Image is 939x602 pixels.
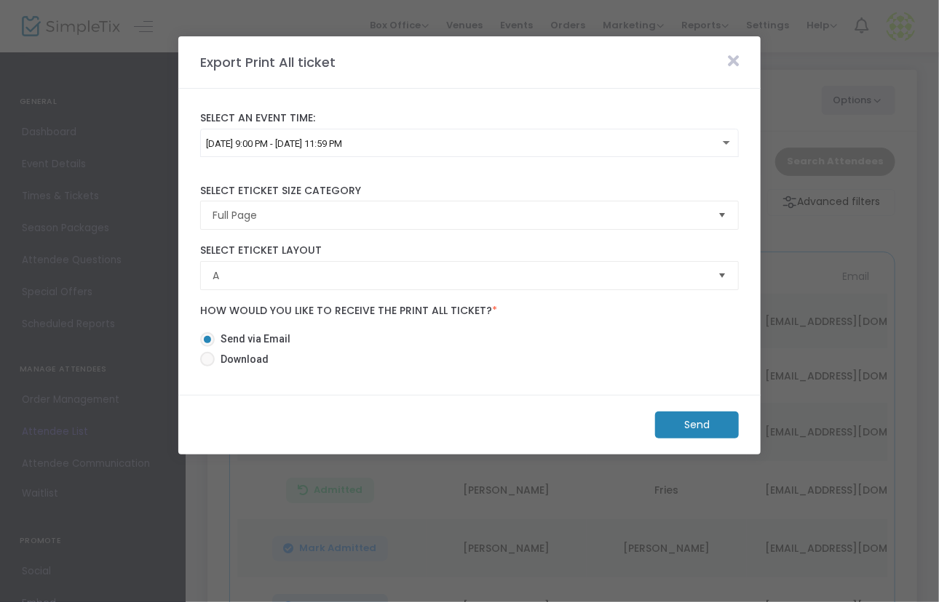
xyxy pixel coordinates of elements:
[200,305,739,318] label: How would you like to receive the Print All ticket?
[215,352,269,367] span: Download
[213,208,706,222] span: Full Page
[206,138,342,149] span: [DATE] 9:00 PM - [DATE] 11:59 PM
[200,185,739,198] label: Select eTicket size category
[655,412,739,438] m-button: Send
[200,112,739,125] label: Select an event time:
[193,52,343,72] m-panel-title: Export Print All ticket
[213,268,706,283] span: A
[215,332,290,347] span: Send via Email
[712,262,732,289] button: Select
[178,36,761,89] m-panel-header: Export Print All ticket
[712,201,732,229] button: Select
[200,244,739,257] label: Select eTicket layout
